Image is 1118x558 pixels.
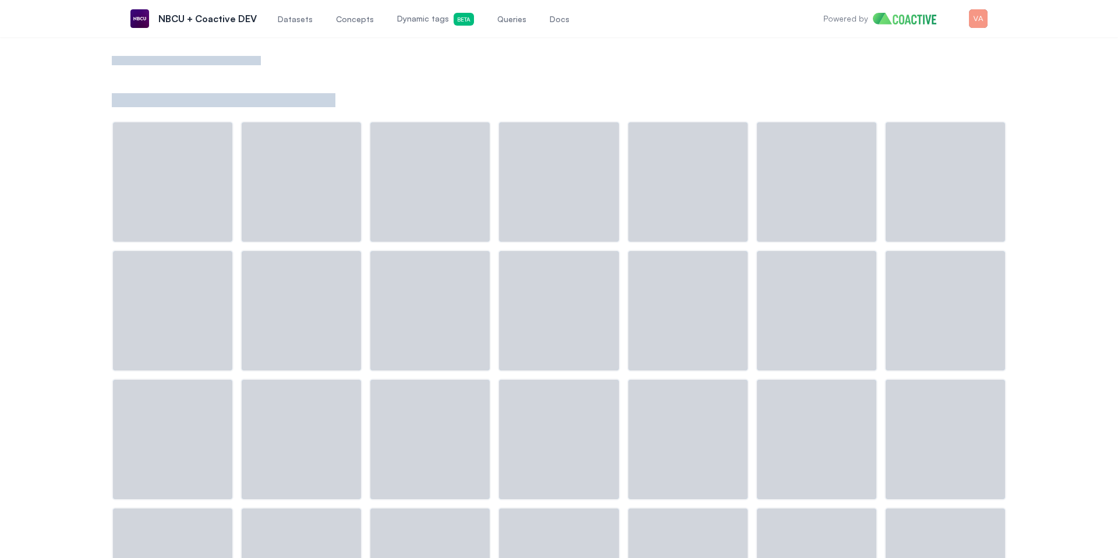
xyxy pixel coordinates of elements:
img: Home [873,13,946,24]
span: Datasets [278,13,313,25]
span: Queries [497,13,526,25]
img: Menu for the logged in user [969,9,988,28]
p: NBCU + Coactive DEV [158,12,257,26]
span: Concepts [336,13,374,25]
span: Dynamic tags [397,13,474,26]
p: Powered by [823,13,868,24]
img: NBCU + Coactive DEV [130,9,149,28]
span: Beta [454,13,474,26]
